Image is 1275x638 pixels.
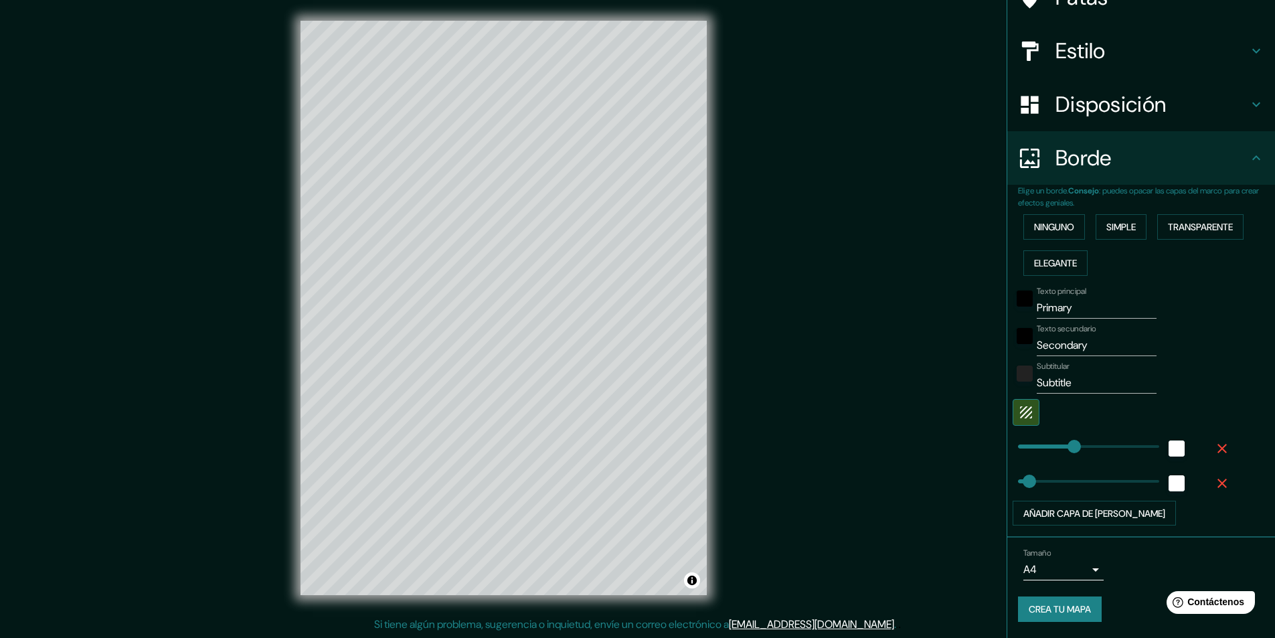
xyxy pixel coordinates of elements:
button: Añadir capa de [PERSON_NAME] [1013,501,1176,526]
font: Transparente [1168,221,1233,233]
font: Tamaño [1023,548,1051,559]
button: blanco [1169,441,1185,457]
div: Borde [1007,131,1275,185]
font: Si tiene algún problema, sugerencia o inquietud, envíe un correo electrónico a [374,617,729,631]
button: Elegante [1023,250,1088,276]
font: . [894,617,896,631]
font: A4 [1023,562,1037,576]
div: Disposición [1007,78,1275,131]
iframe: Lanzador de widgets de ayuda [1156,586,1260,623]
button: negro [1017,328,1033,344]
button: Transparente [1157,214,1244,240]
a: [EMAIL_ADDRESS][DOMAIN_NAME] [729,617,894,631]
font: Crea tu mapa [1029,604,1091,616]
font: Texto principal [1037,286,1086,297]
font: . [896,617,898,631]
font: : puedes opacar las capas del marco para crear efectos geniales. [1018,185,1259,208]
button: Crea tu mapa [1018,596,1102,622]
button: negro [1017,291,1033,307]
div: Estilo [1007,24,1275,78]
font: Ninguno [1034,221,1074,233]
font: . [898,617,901,631]
button: color-222222 [1017,366,1033,382]
font: Estilo [1055,37,1106,65]
font: Simple [1106,221,1136,233]
font: Disposición [1055,90,1166,118]
font: Añadir capa de [PERSON_NAME] [1023,507,1165,520]
font: Borde [1055,144,1112,172]
font: Elige un borde. [1018,185,1068,196]
font: Texto secundario [1037,323,1096,334]
font: Subtitular [1037,361,1070,372]
font: Elegante [1034,257,1077,269]
button: white [1169,475,1185,491]
button: Activar o desactivar atribución [684,572,700,588]
button: Ninguno [1023,214,1085,240]
button: Simple [1096,214,1146,240]
font: Consejo [1068,185,1099,196]
div: A4 [1023,559,1104,580]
